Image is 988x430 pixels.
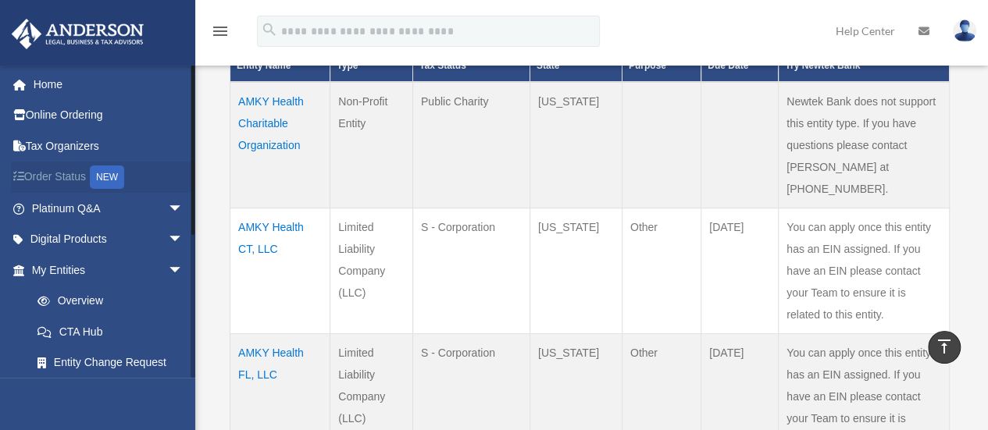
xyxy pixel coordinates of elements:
span: arrow_drop_down [168,224,199,256]
td: Public Charity [412,82,530,208]
td: [US_STATE] [530,82,622,208]
div: NEW [90,165,124,189]
a: menu [211,27,230,41]
a: Overview [22,286,191,317]
i: search [261,21,278,38]
span: Business Purpose [629,41,670,71]
span: arrow_drop_down [168,254,199,286]
a: CTA Hub [22,316,199,347]
a: Digital Productsarrow_drop_down [11,224,207,255]
img: User Pic [953,20,976,42]
td: AMKY Health Charitable Organization [230,82,330,208]
td: You can apply once this entity has an EIN assigned. If you have an EIN please contact your Team t... [779,208,950,333]
td: AMKY Health CT, LLC [230,208,330,333]
span: Federal Return Due Date [708,23,748,71]
a: vertical_align_top [928,331,961,364]
td: [DATE] [701,208,779,333]
a: Tax Organizers [11,130,207,162]
i: menu [211,22,230,41]
span: Organization State [537,41,594,71]
a: Home [11,69,207,100]
a: Entity Change Request [22,347,199,378]
span: Record Type [337,41,369,71]
span: arrow_drop_down [168,193,199,225]
i: vertical_align_top [935,337,954,356]
img: Anderson Advisors Platinum Portal [7,19,148,49]
span: Entity Name [237,60,291,71]
a: Online Ordering [11,100,207,131]
td: Non-Profit Entity [330,82,413,208]
td: [US_STATE] [530,208,622,333]
a: My Entitiesarrow_drop_down [11,254,199,286]
span: Tax Status [419,60,466,71]
a: Order StatusNEW [11,162,207,194]
a: Platinum Q&Aarrow_drop_down [11,193,207,224]
td: Newtek Bank does not support this entity type. If you have questions please contact [PERSON_NAME]... [779,82,950,208]
td: S - Corporation [412,208,530,333]
td: Limited Liability Company (LLC) [330,208,413,333]
td: Other [622,208,701,333]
